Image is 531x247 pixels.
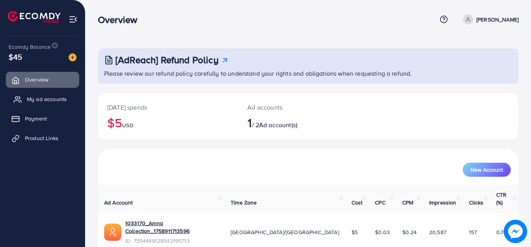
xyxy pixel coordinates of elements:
[247,103,334,112] p: Ad accounts
[27,95,67,103] span: My ad accounts
[352,228,358,236] span: $5
[104,199,133,206] span: Ad Account
[402,199,413,206] span: CPM
[6,72,79,87] a: Overview
[9,51,22,62] span: $45
[231,228,339,236] span: [GEOGRAPHIC_DATA]/[GEOGRAPHIC_DATA]
[402,228,417,236] span: $0.24
[69,53,76,61] img: image
[469,228,477,236] span: 157
[6,130,79,146] a: Product Links
[9,43,51,51] span: Ecomdy Balance
[247,114,252,131] span: 1
[460,14,519,25] a: [PERSON_NAME]
[375,228,390,236] span: $0.03
[429,228,446,236] span: 20,587
[69,15,78,24] img: menu
[98,14,144,25] h3: Overview
[247,115,334,130] h2: / 2
[125,237,218,245] span: ID: 7554468128542195713
[231,199,257,206] span: Time Zone
[6,111,79,126] a: Payment
[122,121,133,129] span: USD
[504,220,527,243] img: image
[429,199,456,206] span: Impression
[476,15,519,24] p: [PERSON_NAME]
[25,115,47,123] span: Payment
[469,199,484,206] span: Clicks
[375,199,385,206] span: CPC
[25,76,48,84] span: Overview
[471,167,503,172] span: New Account
[259,121,297,129] span: Ad account(s)
[104,224,121,241] img: ic-ads-acc.e4c84228.svg
[125,219,218,235] a: 1033170_Amna Collection_1758911713596
[6,91,79,107] a: My ad accounts
[115,54,218,66] h3: [AdReach] Refund Policy
[107,115,229,130] h2: $5
[496,228,507,236] span: 0.76
[496,191,506,206] span: CTR (%)
[463,163,511,177] button: New Account
[25,134,59,142] span: Product Links
[8,11,60,23] img: logo
[104,69,514,78] p: Please review our refund policy carefully to understand your rights and obligations when requesti...
[107,103,229,112] p: [DATE] spends
[352,199,363,206] span: Cost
